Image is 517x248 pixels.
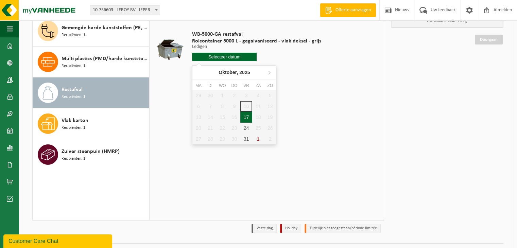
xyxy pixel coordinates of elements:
span: 10-736603 - LEROY BV - IEPER [90,5,160,15]
span: Recipiënten: 1 [62,32,85,38]
iframe: chat widget [3,233,114,248]
div: za [252,82,264,89]
span: Recipiënten: 1 [62,125,85,131]
div: di [204,82,216,89]
span: Multi plastics (PMD/harde kunststoffen/spanbanden/EPS/folie naturel/folie gemengd) [62,55,147,63]
button: Vlak karton Recipiënten: 1 [33,108,149,139]
p: Uw winkelmand is leeg [391,15,503,28]
div: 24 [240,123,252,134]
span: Gemengde harde kunststoffen (PE, PP en PVC), recycleerbaar (industrieel) [62,24,147,32]
span: Restafval [62,86,83,94]
span: Recipiënten: 1 [62,156,85,162]
span: Recipiënten: 1 [62,94,85,100]
div: 31 [240,134,252,144]
li: Vaste dag [252,224,277,233]
div: zo [264,82,276,89]
span: Rolcontainer 5000 L - gegalvaniseerd - vlak deksel - grijs [192,38,321,45]
a: Doorgaan [475,35,503,45]
a: Offerte aanvragen [320,3,376,17]
span: Recipiënten: 1 [62,63,85,69]
div: vr [240,82,252,89]
li: Tijdelijk niet toegestaan/période limitée [305,224,381,233]
i: 2025 [239,70,250,75]
li: Holiday [280,224,301,233]
div: wo [217,82,228,89]
input: Selecteer datum [192,53,257,61]
div: 17 [240,112,252,123]
button: Gemengde harde kunststoffen (PE, PP en PVC), recycleerbaar (industrieel) Recipiënten: 1 [33,16,149,47]
span: Zuiver steenpuin (HMRP) [62,147,120,156]
button: Multi plastics (PMD/harde kunststoffen/spanbanden/EPS/folie naturel/folie gemengd) Recipiënten: 1 [33,47,149,77]
span: WB-5000-GA restafval [192,31,321,38]
p: Ledigen [192,45,321,49]
button: Restafval Recipiënten: 1 [33,77,149,108]
span: Offerte aanvragen [334,7,373,14]
span: Vlak karton [62,117,88,125]
div: Oktober, [216,67,253,78]
div: ma [192,82,204,89]
button: Zuiver steenpuin (HMRP) Recipiënten: 1 [33,139,149,170]
div: do [228,82,240,89]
